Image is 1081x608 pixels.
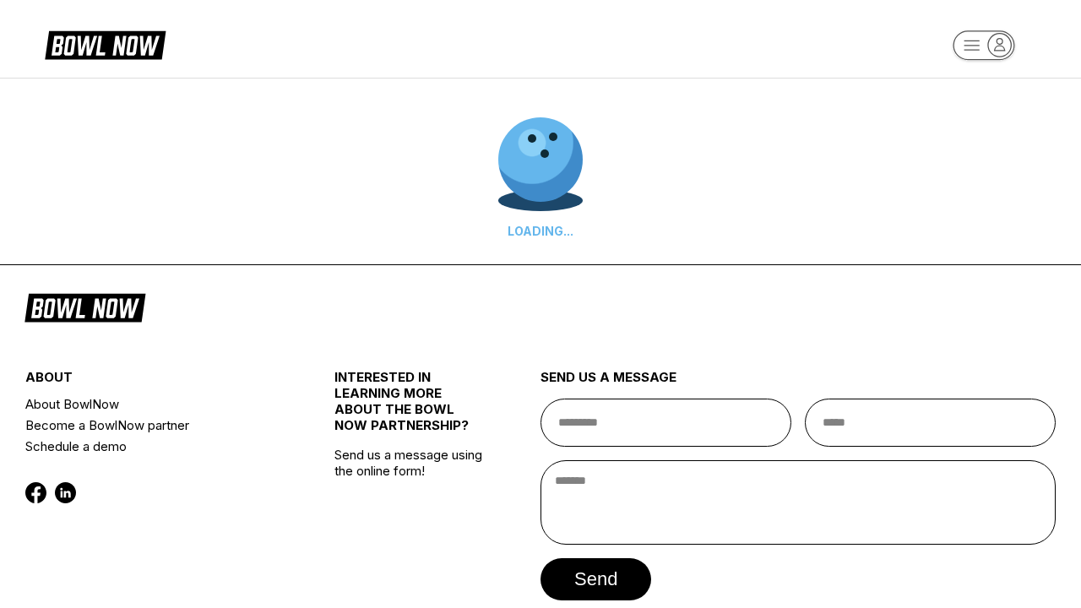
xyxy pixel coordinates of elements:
[25,415,283,436] a: Become a BowlNow partner
[540,369,1056,399] div: send us a message
[25,436,283,457] a: Schedule a demo
[25,369,283,394] div: about
[334,369,489,447] div: INTERESTED IN LEARNING MORE ABOUT THE BOWL NOW PARTNERSHIP?
[25,394,283,415] a: About BowlNow
[498,224,583,238] div: LOADING...
[540,558,651,600] button: send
